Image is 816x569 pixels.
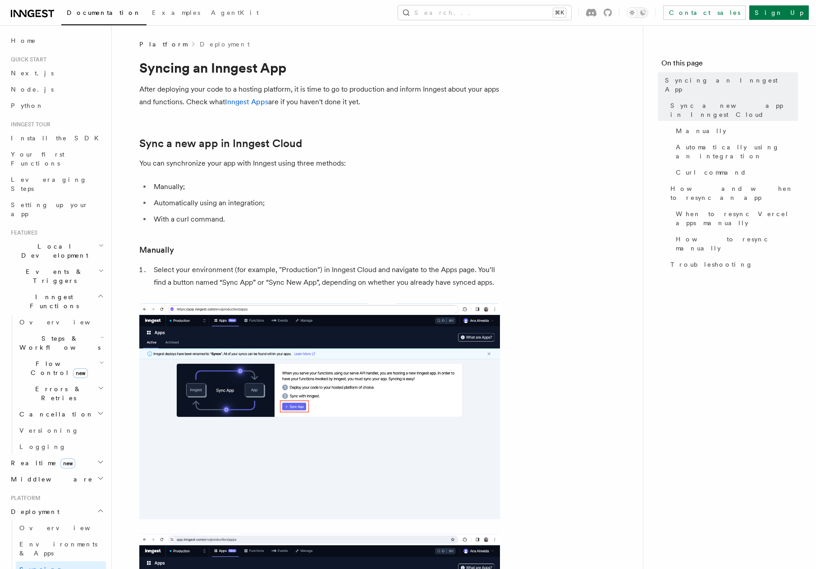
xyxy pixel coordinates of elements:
span: Quick start [7,56,46,63]
button: Steps & Workflows [16,330,106,356]
span: Overview [19,524,112,532]
li: Select your environment (for example, "Production") in Inngest Cloud and navigate to the Apps pag... [151,264,500,289]
button: Search...⌘K [398,5,571,20]
span: Steps & Workflows [16,334,101,352]
button: Deployment [7,504,106,520]
span: Overview [19,319,112,326]
span: Local Development [7,242,98,260]
div: Inngest Functions [7,314,106,455]
span: Events & Triggers [7,267,98,285]
span: AgentKit [211,9,259,16]
button: Flow Controlnew [16,356,106,381]
a: Home [7,32,106,49]
button: Toggle dark mode [627,7,648,18]
span: Automatically using an integration [676,143,798,161]
a: Python [7,97,106,114]
a: Sync a new app in Inngest Cloud [667,97,798,123]
a: Environments & Apps [16,536,106,561]
span: Logging [19,443,66,450]
span: Deployment [7,507,60,516]
a: AgentKit [206,3,264,24]
a: Setting up your app [7,197,106,222]
a: Versioning [16,422,106,439]
button: Middleware [7,471,106,487]
a: Overview [16,520,106,536]
a: When to resync Vercel apps manually [672,206,798,231]
a: Documentation [61,3,147,25]
span: Troubleshooting [670,260,753,269]
a: Manually [139,244,174,256]
h1: Syncing an Inngest App [139,60,500,76]
span: Examples [152,9,200,16]
a: Curl command [672,164,798,180]
a: Node.js [7,81,106,97]
a: Examples [147,3,206,24]
span: Versioning [19,427,79,434]
button: Events & Triggers [7,264,106,289]
span: Flow Control [16,359,99,377]
span: Environments & Apps [19,541,97,557]
span: Middleware [7,475,93,484]
a: Sync a new app in Inngest Cloud [139,137,302,150]
a: Next.js [7,65,106,81]
span: Curl command [676,168,747,177]
button: Inngest Functions [7,289,106,314]
img: Inngest Cloud screen with sync App button when you have no apps synced yet [139,303,500,519]
a: Contact sales [663,5,746,20]
span: How to resync manually [676,235,798,253]
span: Errors & Retries [16,384,98,402]
p: After deploying your code to a hosting platform, it is time to go to production and inform Innges... [139,83,500,108]
span: Your first Functions [11,151,64,167]
a: Your first Functions [7,146,106,171]
a: Inngest Apps [225,97,268,106]
a: Troubleshooting [667,256,798,273]
button: Errors & Retries [16,381,106,406]
span: Features [7,229,37,236]
span: Realtime [7,458,75,467]
a: Logging [16,439,106,455]
span: Platform [7,495,41,502]
span: Cancellation [16,410,94,419]
a: Sign Up [749,5,809,20]
span: Syncing an Inngest App [665,76,798,94]
span: Next.js [11,69,54,77]
span: Python [11,102,44,109]
span: Documentation [67,9,141,16]
button: Realtimenew [7,455,106,471]
span: Manually [676,126,726,135]
a: How to resync manually [672,231,798,256]
a: Manually [672,123,798,139]
a: Install the SDK [7,130,106,146]
li: Manually; [151,180,500,193]
span: Node.js [11,86,54,93]
a: Deployment [200,40,250,49]
a: Leveraging Steps [7,171,106,197]
span: new [73,368,88,378]
span: Setting up your app [11,201,88,217]
span: Install the SDK [11,134,104,142]
span: When to resync Vercel apps manually [676,209,798,227]
a: Syncing an Inngest App [661,72,798,97]
span: How and when to resync an app [670,184,798,202]
span: Home [11,36,36,45]
span: Sync a new app in Inngest Cloud [670,101,798,119]
button: Cancellation [16,406,106,422]
li: Automatically using an integration; [151,197,500,209]
h4: On this page [661,58,798,72]
span: new [60,458,75,468]
span: Platform [139,40,187,49]
a: Automatically using an integration [672,139,798,164]
p: You can synchronize your app with Inngest using three methods: [139,157,500,170]
a: Overview [16,314,106,330]
span: Inngest tour [7,121,50,128]
a: How and when to resync an app [667,180,798,206]
span: Inngest Functions [7,292,97,310]
button: Local Development [7,238,106,264]
kbd: ⌘K [553,8,566,17]
li: With a curl command. [151,213,500,226]
span: Leveraging Steps [11,176,87,192]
